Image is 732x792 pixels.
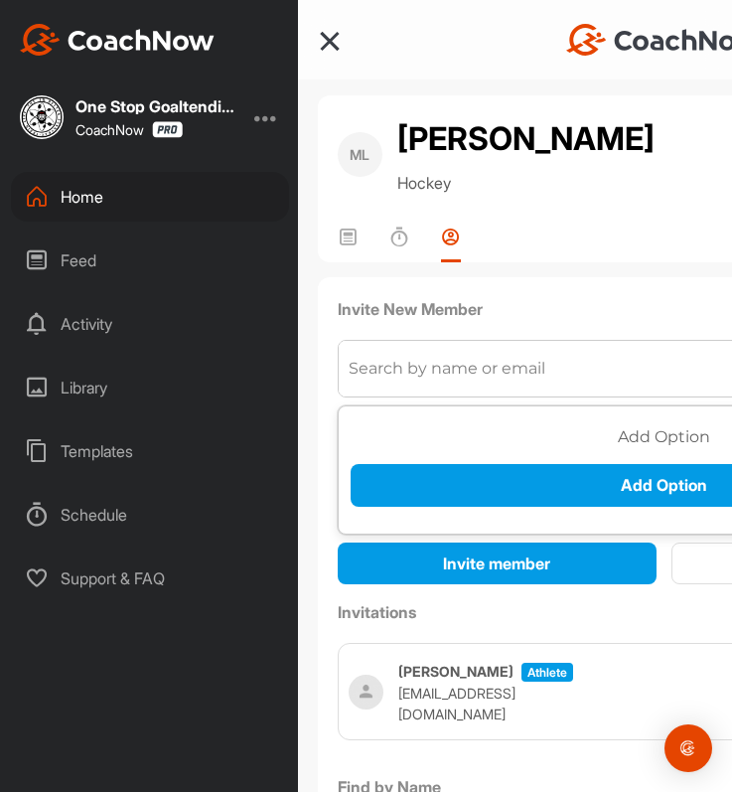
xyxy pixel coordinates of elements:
div: Feed [11,236,289,285]
div: Templates [11,426,289,476]
div: Activity [11,299,289,349]
h3: [PERSON_NAME] [398,661,513,682]
img: CoachNow Pro [152,121,183,138]
div: Open Intercom Messenger [664,724,712,772]
div: ML [338,132,382,177]
img: CoachNow [20,24,215,56]
div: One Stop Goaltending [75,98,234,114]
span: Invite member [443,554,550,573]
div: Support & FAQ [11,554,289,603]
img: user [349,675,383,710]
div: Schedule [11,490,289,540]
p: [EMAIL_ADDRESS][DOMAIN_NAME] [398,683,517,724]
div: CoachNow [75,121,183,138]
button: Invite member [338,543,657,585]
span: athlete [521,663,573,682]
img: square_dd63dcaa2fae36c4e25aaf403537de18.jpg [20,95,64,139]
div: Library [11,363,289,412]
h2: [PERSON_NAME] [397,115,655,163]
p: Hockey [397,171,655,195]
div: Search by name or email [349,357,545,381]
div: Home [11,172,289,222]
